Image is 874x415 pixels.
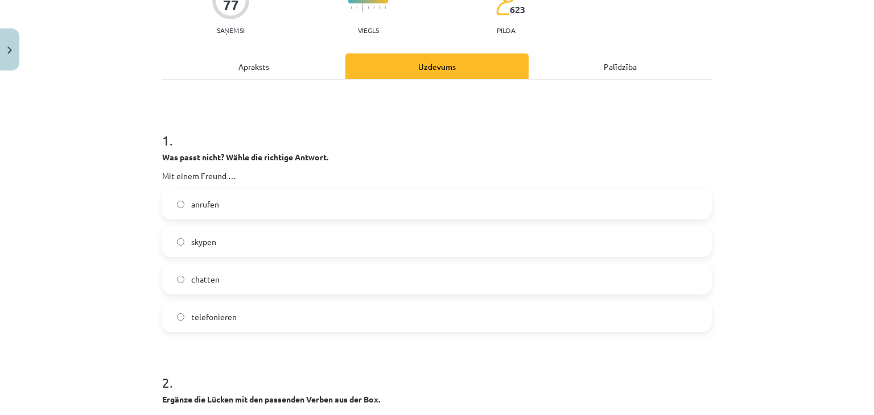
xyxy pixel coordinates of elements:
img: icon-short-line-57e1e144782c952c97e751825c79c345078a6d821885a25fce030b3d8c18986b.svg [351,6,352,9]
span: anrufen [191,198,219,210]
img: icon-short-line-57e1e144782c952c97e751825c79c345078a6d821885a25fce030b3d8c18986b.svg [356,6,357,9]
p: Viegls [358,26,379,34]
img: icon-short-line-57e1e144782c952c97e751825c79c345078a6d821885a25fce030b3d8c18986b.svg [368,6,369,9]
div: Apraksts [162,53,345,79]
p: pilda [497,26,515,34]
input: anrufen [177,201,184,208]
h1: 1 . [162,113,712,148]
input: telefonieren [177,313,184,321]
p: Saņemsi [212,26,249,34]
span: telefonieren [191,311,237,323]
span: chatten [191,273,220,285]
span: skypen [191,236,216,248]
img: icon-short-line-57e1e144782c952c97e751825c79c345078a6d821885a25fce030b3d8c18986b.svg [379,6,380,9]
div: Uzdevums [345,53,529,79]
input: skypen [177,238,184,246]
strong: Ergänze die Lücken mit den passenden Verben aus der Box. [162,394,380,404]
h1: 2 . [162,355,712,390]
img: icon-close-lesson-0947bae3869378f0d4975bcd49f059093ad1ed9edebbc8119c70593378902aed.svg [7,47,12,54]
img: icon-short-line-57e1e144782c952c97e751825c79c345078a6d821885a25fce030b3d8c18986b.svg [385,6,386,9]
input: chatten [177,276,184,283]
div: Palīdzība [529,53,712,79]
p: Mit einem Freund … [162,170,712,182]
strong: Was passt nicht? Wähle die richtige Antwort. [162,152,328,162]
span: 623 [510,5,525,15]
img: icon-short-line-57e1e144782c952c97e751825c79c345078a6d821885a25fce030b3d8c18986b.svg [373,6,374,9]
